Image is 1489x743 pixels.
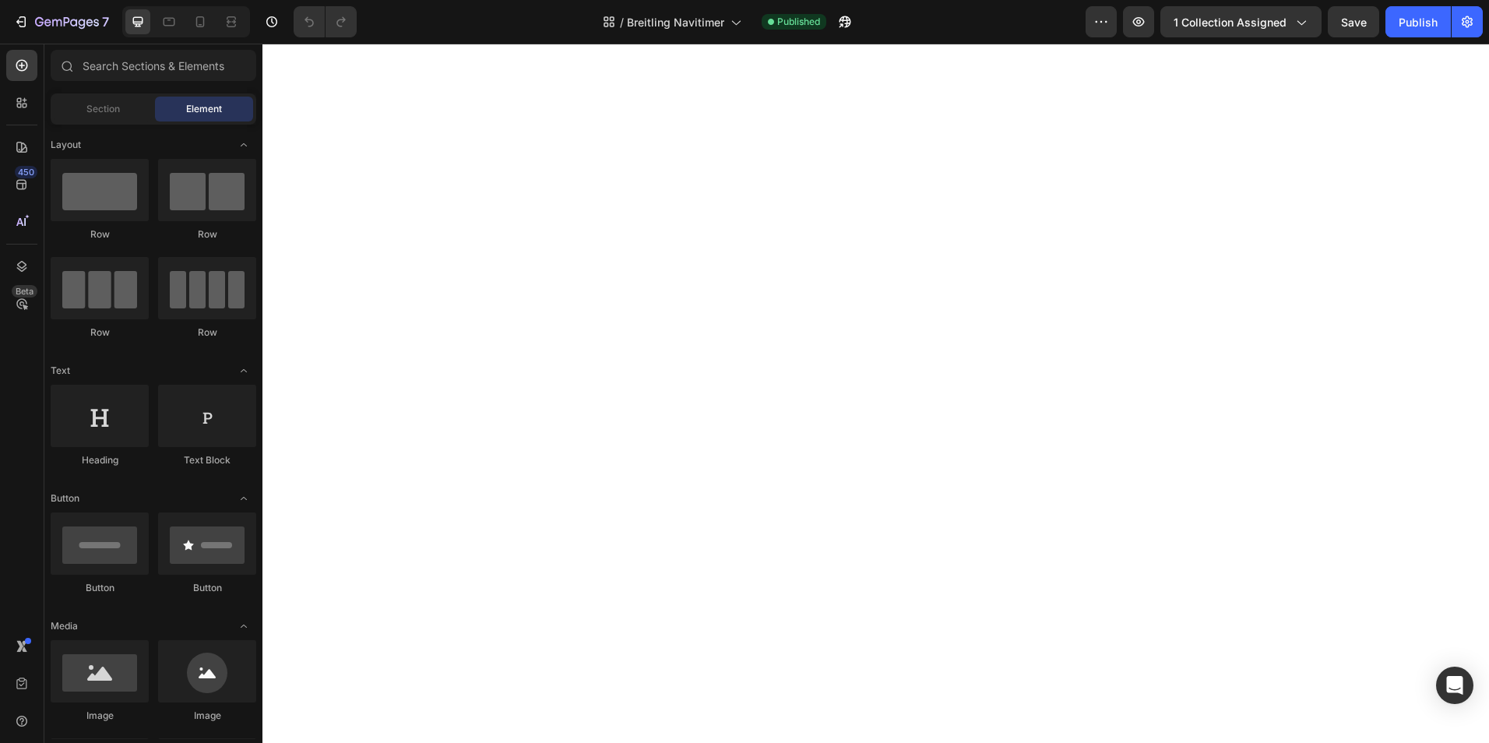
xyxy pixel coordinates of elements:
[1328,6,1379,37] button: Save
[158,326,256,340] div: Row
[231,132,256,157] span: Toggle open
[51,491,79,505] span: Button
[51,227,149,241] div: Row
[51,326,149,340] div: Row
[51,364,70,378] span: Text
[15,166,37,178] div: 450
[231,614,256,639] span: Toggle open
[51,709,149,723] div: Image
[231,486,256,511] span: Toggle open
[1436,667,1473,704] div: Open Intercom Messenger
[231,358,256,383] span: Toggle open
[158,709,256,723] div: Image
[86,102,120,116] span: Section
[158,581,256,595] div: Button
[1399,14,1438,30] div: Publish
[1160,6,1322,37] button: 1 collection assigned
[51,453,149,467] div: Heading
[158,453,256,467] div: Text Block
[777,15,820,29] span: Published
[12,285,37,298] div: Beta
[1385,6,1451,37] button: Publish
[262,44,1489,743] iframe: Design area
[51,581,149,595] div: Button
[186,102,222,116] span: Element
[102,12,109,31] p: 7
[620,14,624,30] span: /
[51,50,256,81] input: Search Sections & Elements
[294,6,357,37] div: Undo/Redo
[51,138,81,152] span: Layout
[158,227,256,241] div: Row
[6,6,116,37] button: 7
[51,619,78,633] span: Media
[1174,14,1287,30] span: 1 collection assigned
[1341,16,1367,29] span: Save
[627,14,724,30] span: Breitling Navitimer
